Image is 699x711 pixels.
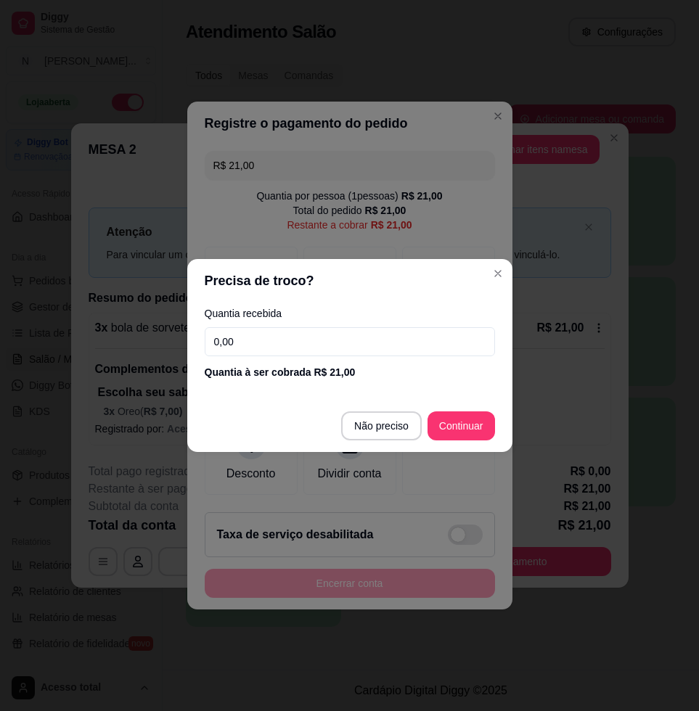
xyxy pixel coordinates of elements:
button: Continuar [428,411,495,440]
button: Close [486,262,510,285]
div: Quantia à ser cobrada R$ 21,00 [205,365,495,379]
label: Quantia recebida [205,308,495,318]
header: Precisa de troco? [187,259,512,303]
button: Não preciso [341,411,422,440]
